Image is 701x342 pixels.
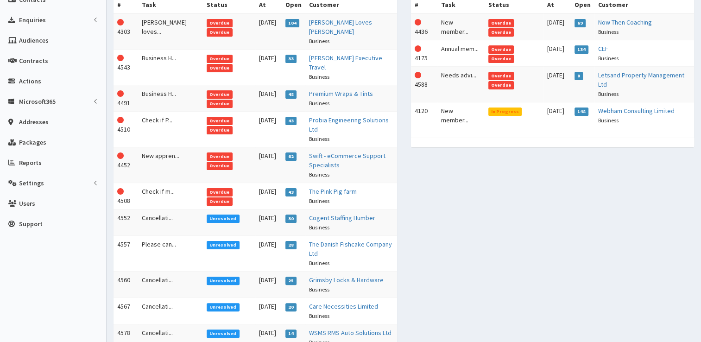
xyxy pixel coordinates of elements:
[114,235,138,271] td: 4557
[207,241,240,249] span: Unresolved
[543,40,571,66] td: [DATE]
[117,19,124,25] i: This Action is overdue!
[255,49,282,85] td: [DATE]
[309,89,373,98] a: Premium Wraps & Tints
[207,90,233,99] span: Overdue
[207,303,240,311] span: Unresolved
[207,277,240,285] span: Unresolved
[415,45,421,52] i: This Action is overdue!
[309,214,375,222] a: Cogent Staffing Humber
[255,183,282,209] td: [DATE]
[19,158,42,167] span: Reports
[415,19,421,25] i: This Action is overdue!
[285,329,297,338] span: 14
[19,179,44,187] span: Settings
[415,72,421,78] i: This Action is overdue!
[207,126,233,134] span: Overdue
[575,108,589,116] span: 148
[117,55,124,61] i: This Action is overdue!
[138,271,203,298] td: Cancellati...
[114,85,138,111] td: 4491
[309,38,329,44] small: Business
[437,66,485,102] td: Needs advi...
[488,55,514,63] span: Overdue
[114,13,138,50] td: 4303
[207,215,240,223] span: Unresolved
[207,162,233,170] span: Overdue
[598,28,619,35] small: Business
[411,66,437,102] td: 4588
[138,49,203,85] td: Business H...
[309,171,329,178] small: Business
[598,117,619,124] small: Business
[114,111,138,147] td: 4510
[285,277,297,285] span: 25
[309,187,357,196] a: The Pink Pig farm
[207,100,233,108] span: Overdue
[19,36,49,44] span: Audiences
[285,55,297,63] span: 33
[255,111,282,147] td: [DATE]
[309,286,329,293] small: Business
[138,85,203,111] td: Business H...
[437,13,485,40] td: New member...
[598,44,608,53] a: CEF
[114,209,138,235] td: 4552
[575,72,583,80] span: 8
[19,57,48,65] span: Contracts
[114,183,138,209] td: 4508
[255,235,282,271] td: [DATE]
[598,107,675,115] a: Webham Consulting Limited
[309,152,385,169] a: Swift - eCommerce Support Specialists
[285,188,297,196] span: 43
[575,45,589,54] span: 134
[309,224,329,231] small: Business
[207,329,240,338] span: Unresolved
[207,55,233,63] span: Overdue
[575,19,586,27] span: 69
[598,18,652,26] a: Now Then Coaching
[543,102,571,128] td: [DATE]
[19,220,43,228] span: Support
[488,19,514,27] span: Overdue
[117,188,124,195] i: This Action is overdue!
[138,183,203,209] td: Check if m...
[255,85,282,111] td: [DATE]
[488,81,514,89] span: Overdue
[488,108,522,116] span: In Progress
[437,102,485,128] td: New member...
[411,102,437,128] td: 4120
[138,209,203,235] td: Cancellati...
[285,303,297,311] span: 20
[309,73,329,80] small: Business
[114,298,138,324] td: 4567
[309,197,329,204] small: Business
[309,260,329,266] small: Business
[309,240,392,258] a: The Danish Fishcake Company Ltd
[309,329,392,337] a: WSMS RMS Auto Solutions Ltd
[309,100,329,107] small: Business
[309,54,382,71] a: [PERSON_NAME] Executive Travel
[117,117,124,123] i: This Action is overdue!
[255,298,282,324] td: [DATE]
[114,271,138,298] td: 4560
[411,13,437,40] td: 4436
[309,302,378,310] a: Care Necessities Limited
[138,147,203,183] td: New appren...
[309,135,329,142] small: Business
[598,71,684,89] a: Letsand Property Management Ltd
[19,77,41,85] span: Actions
[207,19,233,27] span: Overdue
[437,40,485,66] td: Annual mem...
[488,45,514,54] span: Overdue
[207,117,233,125] span: Overdue
[285,215,297,223] span: 30
[19,97,56,106] span: Microsoft365
[285,117,297,125] span: 43
[255,147,282,183] td: [DATE]
[255,209,282,235] td: [DATE]
[309,312,329,319] small: Business
[117,152,124,159] i: This Action is overdue!
[138,111,203,147] td: Check if P...
[207,152,233,161] span: Overdue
